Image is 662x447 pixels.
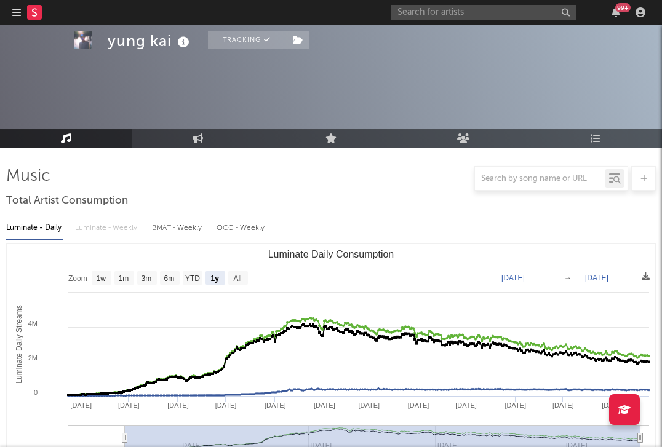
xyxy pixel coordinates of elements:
text: 1m [119,274,129,283]
text: Luminate Daily Streams [15,305,23,383]
button: Tracking [208,31,285,49]
text: 1w [97,274,106,283]
text: 4M [28,320,38,327]
text: Luminate Daily Consumption [268,249,394,259]
div: Luminate - Daily [6,218,63,239]
text: 0 [34,389,38,396]
text: [DATE] [70,402,92,409]
text: → [564,274,572,282]
text: 6m [164,274,175,283]
text: [DATE] [552,402,574,409]
text: YTD [185,274,200,283]
text: 3m [142,274,152,283]
text: [DATE] [358,402,380,409]
text: 2M [28,354,38,362]
text: [DATE] [314,402,335,409]
text: [DATE] [455,402,477,409]
text: All [233,274,241,283]
text: [DATE] [215,402,237,409]
input: Search for artists [391,5,576,20]
button: 99+ [612,7,620,17]
text: [DATE] [602,402,623,409]
text: Zoom [68,274,87,283]
div: OCC - Weekly [217,218,266,239]
text: [DATE] [501,274,525,282]
div: 99 + [615,3,631,12]
text: [DATE] [504,402,526,409]
span: Total Artist Consumption [6,194,128,208]
text: [DATE] [585,274,608,282]
input: Search by song name or URL [475,174,605,184]
text: [DATE] [265,402,286,409]
text: [DATE] [408,402,429,409]
div: BMAT - Weekly [152,218,204,239]
text: [DATE] [167,402,189,409]
div: yung kai [108,31,193,51]
text: 1y [211,274,220,283]
text: [DATE] [118,402,140,409]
